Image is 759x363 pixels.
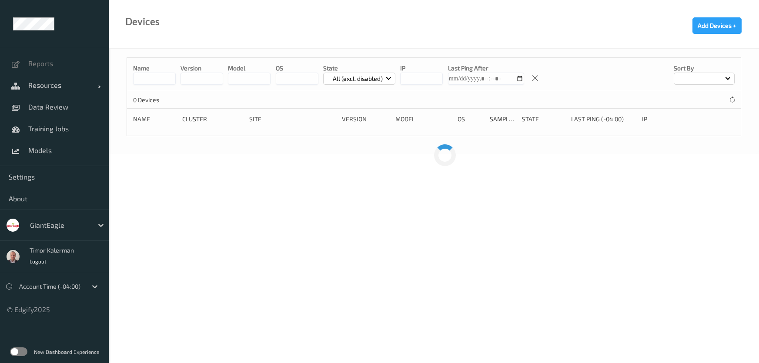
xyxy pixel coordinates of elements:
[133,64,176,73] p: Name
[490,115,516,123] div: Samples
[674,64,735,73] p: Sort by
[276,64,318,73] p: OS
[323,64,396,73] p: State
[448,64,524,73] p: Last Ping After
[642,115,694,123] div: ip
[400,64,443,73] p: IP
[522,115,565,123] div: State
[133,96,198,104] p: 0 Devices
[395,115,451,123] div: Model
[125,17,160,26] div: Devices
[571,115,636,123] div: Last Ping (-04:00)
[182,115,243,123] div: Cluster
[181,64,223,73] p: version
[692,17,742,34] button: Add Devices +
[228,64,271,73] p: model
[458,115,484,123] div: OS
[133,115,176,123] div: Name
[330,74,386,83] p: All (excl. disabled)
[249,115,336,123] div: Site
[342,115,389,123] div: version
